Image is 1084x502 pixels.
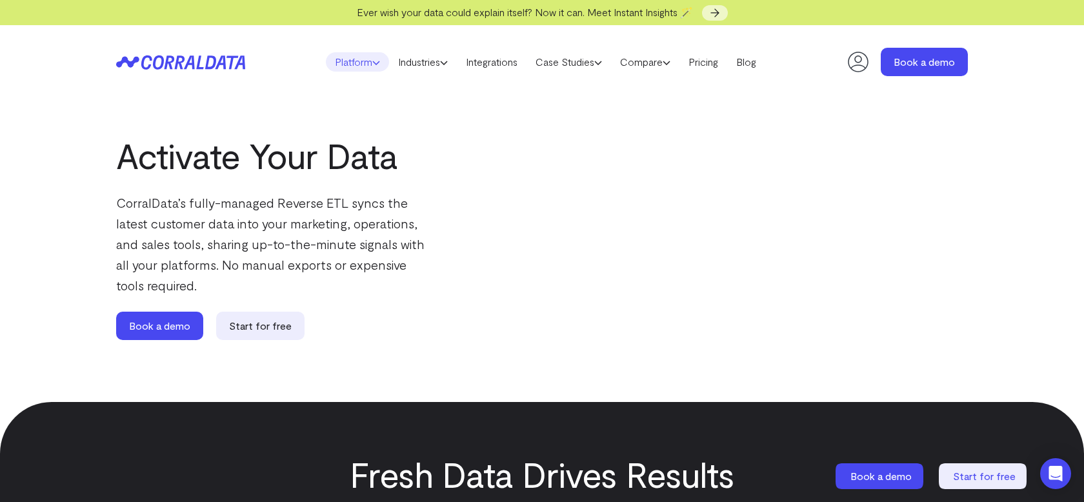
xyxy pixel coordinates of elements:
[357,6,693,18] span: Ever wish your data could explain itself? Now it can. Meet Instant Insights 🪄
[389,52,457,72] a: Industries
[836,463,926,489] a: Book a demo
[850,470,912,482] span: Book a demo
[939,463,1029,489] a: Start for free
[679,52,727,72] a: Pricing
[290,454,794,495] h2: Fresh Data Drives Results
[116,312,203,340] a: Book a demo
[611,52,679,72] a: Compare
[1040,458,1071,489] div: Open Intercom Messenger
[953,470,1016,482] span: Start for free
[881,48,968,76] a: Book a demo
[116,192,426,296] p: CorralData’s fully-managed Reverse ETL syncs the latest customer data into your marketing, operat...
[216,312,305,340] a: Start for free
[457,52,527,72] a: Integrations
[727,52,765,72] a: Blog
[527,52,611,72] a: Case Studies
[326,52,389,72] a: Platform
[116,135,496,176] h1: Activate Your Data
